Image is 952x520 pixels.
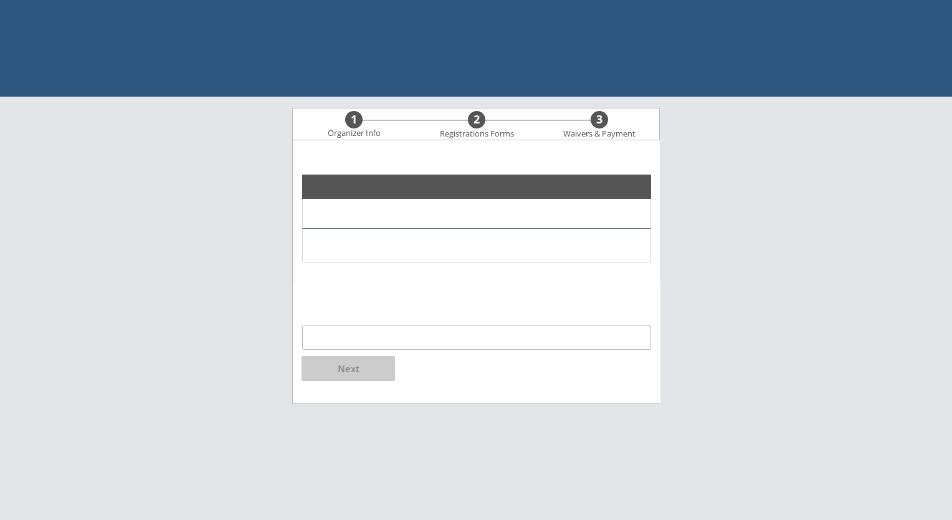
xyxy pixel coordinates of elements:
[302,356,395,381] button: Next
[345,113,363,127] div: 1
[591,113,608,127] div: 3
[320,128,388,138] div: Organizer Info
[434,129,520,139] div: Registrations Forms
[468,113,485,127] div: 2
[556,129,642,139] div: Waivers & Payment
